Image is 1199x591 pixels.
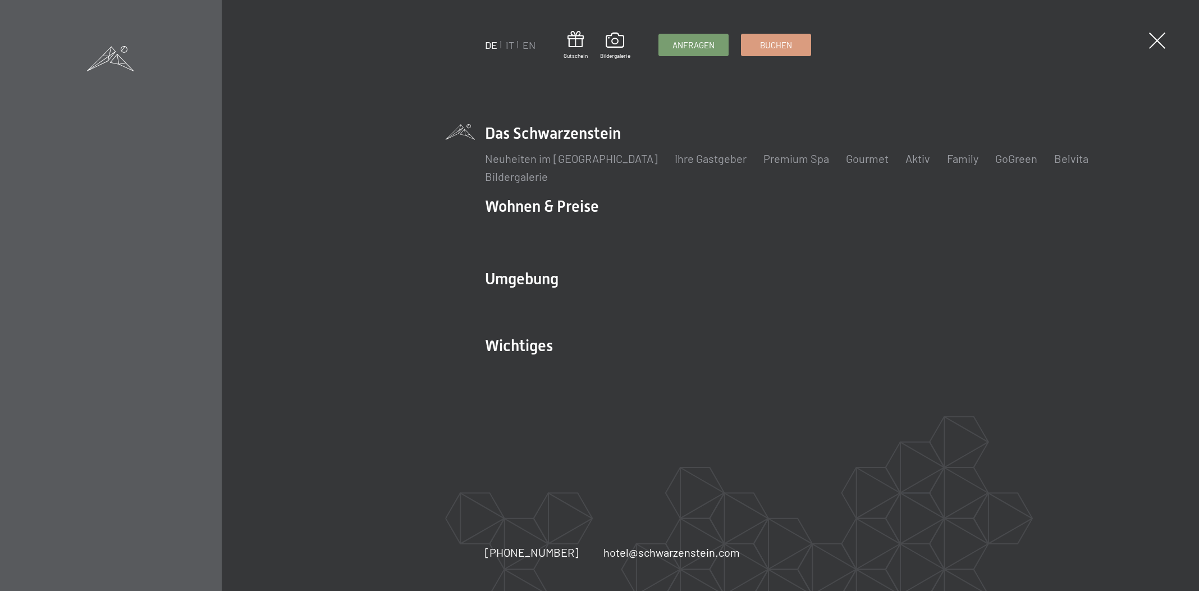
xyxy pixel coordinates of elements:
[742,34,811,56] a: Buchen
[485,152,658,165] a: Neuheiten im [GEOGRAPHIC_DATA]
[659,34,728,56] a: Anfragen
[763,152,829,165] a: Premium Spa
[564,52,588,60] span: Gutschein
[600,33,630,60] a: Bildergalerie
[485,170,548,183] a: Bildergalerie
[846,152,889,165] a: Gourmet
[485,544,579,560] a: [PHONE_NUMBER]
[600,52,630,60] span: Bildergalerie
[905,152,930,165] a: Aktiv
[564,31,588,60] a: Gutschein
[995,152,1037,165] a: GoGreen
[506,39,514,51] a: IT
[485,545,579,559] span: [PHONE_NUMBER]
[485,39,497,51] a: DE
[947,152,978,165] a: Family
[603,544,740,560] a: hotel@schwarzenstein.com
[760,39,792,51] span: Buchen
[48,122,393,468] img: Wellnesshotel Südtirol SCHWARZENSTEIN - Wellnessurlaub in den Alpen, Wandern und Wellness
[1054,152,1088,165] a: Belvita
[675,152,747,165] a: Ihre Gastgeber
[523,39,536,51] a: EN
[672,39,715,51] span: Anfragen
